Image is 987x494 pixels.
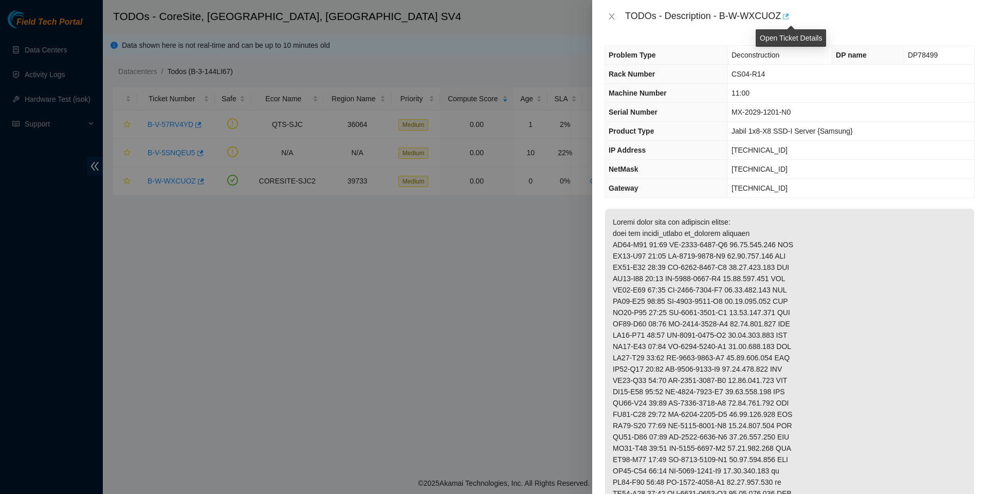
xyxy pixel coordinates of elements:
[609,127,654,135] span: Product Type
[732,146,788,154] span: [TECHNICAL_ID]
[609,51,656,59] span: Problem Type
[625,8,975,25] div: TODOs - Description - B-W-WXCUOZ
[609,108,657,116] span: Serial Number
[732,70,765,78] span: CS04-R14
[609,165,638,173] span: NetMask
[732,108,791,116] span: MX-2029-1201-N0
[605,12,619,22] button: Close
[609,89,667,97] span: Machine Number
[609,70,655,78] span: Rack Number
[608,12,616,21] span: close
[732,165,788,173] span: [TECHNICAL_ID]
[732,127,853,135] span: Jabil 1x8-X8 SSD-I Server {Samsung}
[609,146,646,154] span: IP Address
[732,184,788,192] span: [TECHNICAL_ID]
[908,51,938,59] span: DP78499
[732,51,779,59] span: Deconstruction
[836,51,867,59] span: DP name
[732,89,750,97] span: 11:00
[756,29,826,47] div: Open Ticket Details
[609,184,638,192] span: Gateway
